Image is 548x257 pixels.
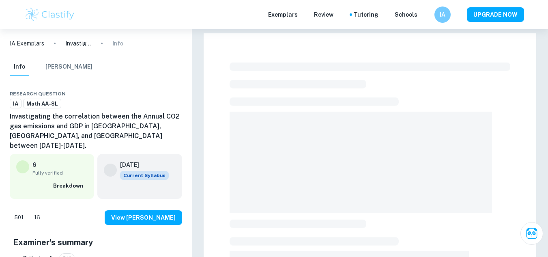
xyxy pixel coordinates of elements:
[438,10,447,19] h6: IA
[51,180,88,192] button: Breakdown
[424,13,428,17] button: Help and Feedback
[13,236,179,248] h5: Examiner's summary
[268,10,298,19] p: Exemplars
[30,214,45,222] span: 16
[467,7,524,22] button: UPGRADE NOW
[32,160,36,169] p: 6
[10,214,28,222] span: 501
[120,171,169,180] span: Current Syllabus
[23,99,61,109] a: Math AA-SL
[112,39,123,48] p: Info
[10,58,29,76] button: Info
[151,89,158,99] div: Share
[10,211,28,224] div: Like
[168,89,174,99] div: Bookmark
[105,210,182,225] button: View [PERSON_NAME]
[176,89,182,99] div: Report issue
[520,222,543,245] button: Ask Clai
[65,39,91,48] p: Invastigating the correlation between the Annual CO2 gas emissions and GDP in [GEOGRAPHIC_DATA], ...
[354,10,378,19] a: Tutoring
[10,90,66,97] span: Research question
[24,100,61,108] span: Math AA-SL
[24,6,76,23] img: Clastify logo
[10,39,44,48] a: IA Exemplars
[30,211,45,224] div: Dislike
[32,169,88,177] span: Fully verified
[45,58,92,76] button: [PERSON_NAME]
[395,10,417,19] a: Schools
[120,160,162,169] h6: [DATE]
[434,6,451,23] button: IA
[314,10,333,19] p: Review
[159,89,166,99] div: Download
[120,171,169,180] div: This exemplar is based on the current syllabus. Feel free to refer to it for inspiration/ideas wh...
[10,100,21,108] span: IA
[10,112,182,151] h6: Invastigating the correlation between the Annual CO2 gas emissions and GDP in [GEOGRAPHIC_DATA], ...
[10,99,21,109] a: IA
